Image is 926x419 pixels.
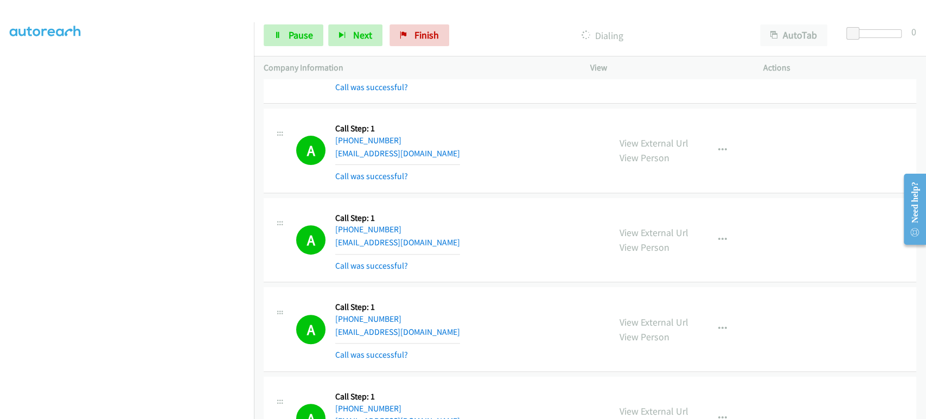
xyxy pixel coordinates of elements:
a: Call was successful? [335,261,408,271]
a: [PHONE_NUMBER] [335,403,401,414]
p: Actions [763,61,916,74]
h1: A [296,315,325,344]
a: View Person [620,331,669,343]
iframe: Resource Center [895,166,926,252]
a: View External Url [620,316,688,328]
h5: Call Step: 1 [335,213,460,224]
a: [PHONE_NUMBER] [335,224,401,234]
a: [EMAIL_ADDRESS][DOMAIN_NAME] [335,327,460,337]
button: Next [328,24,382,46]
div: Delay between calls (in seconds) [852,29,902,38]
p: View [590,61,744,74]
p: Dialing [464,28,740,43]
span: Finish [414,29,439,41]
h5: Call Step: 1 [335,302,460,313]
h5: Call Step: 1 [335,123,460,134]
button: AutoTab [760,24,827,46]
a: Pause [264,24,323,46]
a: View Person [620,151,669,164]
a: Call was successful? [335,350,408,360]
a: View External Url [620,405,688,417]
h1: A [296,225,325,255]
span: Next [353,29,372,41]
a: [PHONE_NUMBER] [335,135,401,145]
span: Pause [289,29,313,41]
a: Finish [389,24,449,46]
a: [EMAIL_ADDRESS][DOMAIN_NAME] [335,148,460,158]
p: Company Information [264,61,571,74]
a: View External Url [620,226,688,239]
a: [EMAIL_ADDRESS][DOMAIN_NAME] [335,237,460,247]
h5: Call Step: 1 [335,391,460,402]
h1: A [296,136,325,165]
div: 0 [911,24,916,39]
a: Call was successful? [335,171,408,181]
a: View External Url [620,137,688,149]
a: View Person [620,241,669,253]
a: [PHONE_NUMBER] [335,314,401,324]
a: Call was successful? [335,82,408,92]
